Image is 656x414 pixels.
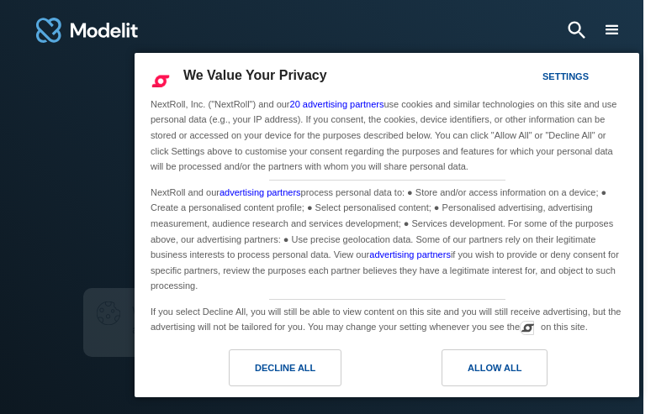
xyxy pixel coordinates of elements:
div: Decline All [255,359,315,377]
a: Settings [513,63,553,94]
a: Allow All [387,349,629,395]
div: NextRoll and our process personal data to: ● Store and/or access information on a device; ● Creat... [147,181,627,296]
a: advertising partners [369,249,451,259]
a: Decline All [145,349,387,395]
a: 20 advertising partners [290,99,384,109]
div: NextRoll, Inc. ("NextRoll") and our use cookies and similar technologies on this site and use per... [147,95,627,176]
div: menu [602,20,622,40]
a: home [34,10,140,50]
div: If you select Decline All, you will still be able to view content on this site and you will still... [147,300,627,337]
div: Allow All [468,359,521,377]
a: advertising partners [220,187,301,197]
div: Settings [542,67,589,86]
span: We Value Your Privacy [183,68,327,82]
p: We use to provide you the best user experience and for performance analytics. [132,301,443,338]
img: modelit logo [34,10,140,50]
